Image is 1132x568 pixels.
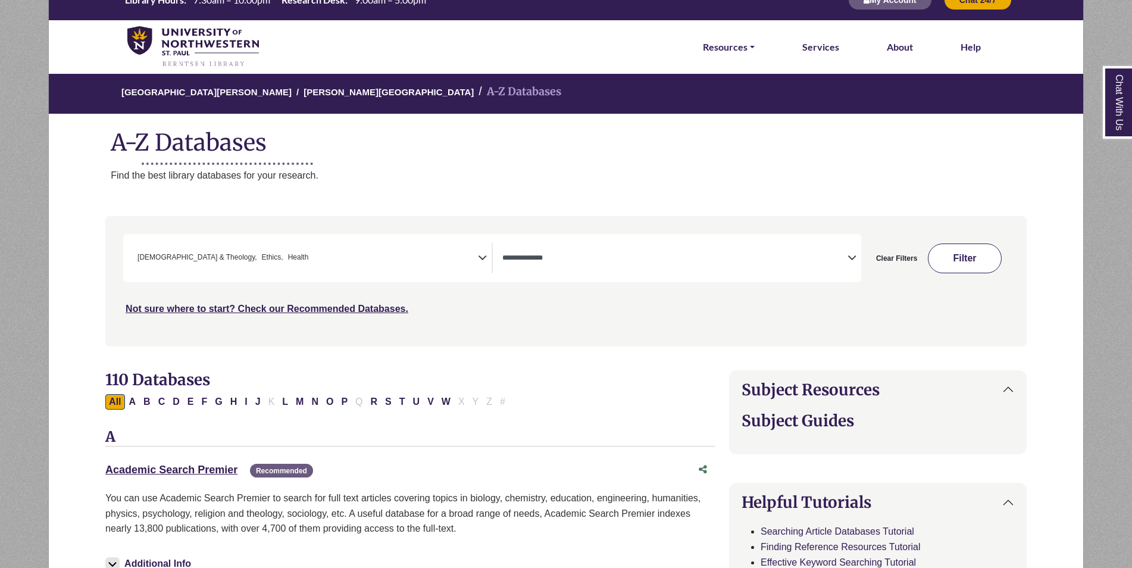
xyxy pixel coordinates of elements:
textarea: Search [311,254,316,264]
button: Filter Results S [381,394,395,410]
h1: A-Z Databases [49,120,1083,156]
button: Filter Results M [292,394,307,410]
a: Not sure where to start? Check our Recommended Databases. [126,304,408,314]
a: Resources [703,39,755,55]
nav: breadcrumb [48,73,1083,114]
button: Filter Results E [184,394,198,410]
button: Filter Results C [155,394,169,410]
span: Health [288,252,309,263]
a: Services [802,39,839,55]
h3: A [105,429,715,447]
a: Help [961,39,981,55]
button: Filter Results B [140,394,154,410]
span: Ethics [262,252,283,263]
button: Share this database [691,458,715,481]
li: Ethics [257,252,283,263]
span: Recommended [250,464,313,478]
button: Subject Resources [730,371,1026,408]
a: Academic Search Premier [105,464,237,476]
button: Filter Results D [169,394,183,410]
p: Find the best library databases for your research. [111,168,1083,183]
a: Searching Article Databases Tutorial [761,526,914,536]
a: About [887,39,913,55]
a: [GEOGRAPHIC_DATA][PERSON_NAME] [121,85,292,97]
button: Filter Results P [337,394,351,410]
button: Filter Results W [438,394,454,410]
button: Filter Results U [409,394,424,410]
button: Clear Filters [868,244,925,273]
span: [DEMOGRAPHIC_DATA] & Theology [137,252,257,263]
button: Helpful Tutorials [730,483,1026,521]
button: Filter Results R [367,394,381,410]
button: Submit for Search Results [928,244,1002,273]
button: Filter Results O [323,394,337,410]
div: Alpha-list to filter by first letter of database name [105,396,510,406]
button: Filter Results H [227,394,241,410]
li: Health [283,252,309,263]
button: Filter Results J [252,394,264,410]
button: Filter Results I [241,394,251,410]
button: Filter Results N [308,394,322,410]
button: Filter Results A [126,394,140,410]
h2: Subject Guides [742,411,1014,430]
button: Filter Results V [424,394,437,410]
button: Filter Results F [198,394,211,410]
img: library_home [127,26,259,68]
button: Filter Results G [211,394,226,410]
button: Filter Results T [396,394,409,410]
li: Bible & Theology [133,252,257,263]
button: All [105,394,124,410]
button: Filter Results L [279,394,292,410]
a: Finding Reference Resources Tutorial [761,542,921,552]
span: 110 Databases [105,370,210,389]
nav: Search filters [105,216,1027,346]
a: Effective Keyword Searching Tutorial [761,557,916,567]
p: You can use Academic Search Premier to search for full text articles covering topics in biology, ... [105,491,715,536]
li: A-Z Databases [474,83,561,101]
a: [PERSON_NAME][GEOGRAPHIC_DATA] [304,85,474,97]
textarea: Search [502,254,848,264]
